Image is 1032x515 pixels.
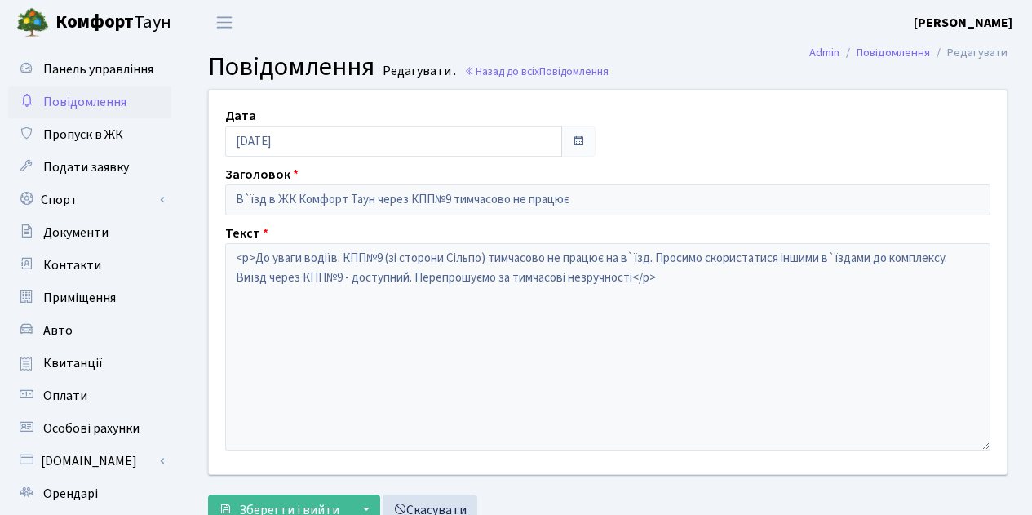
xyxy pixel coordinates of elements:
[43,354,103,372] span: Квитанції
[914,13,1012,33] a: [PERSON_NAME]
[8,151,171,184] a: Подати заявку
[809,44,839,61] a: Admin
[8,184,171,216] a: Спорт
[8,249,171,282] a: Контакти
[930,44,1008,62] li: Редагувати
[914,14,1012,32] b: [PERSON_NAME]
[43,126,123,144] span: Пропуск в ЖК
[225,165,299,184] label: Заголовок
[785,36,1032,70] nav: breadcrumb
[8,216,171,249] a: Документи
[43,387,87,405] span: Оплати
[8,53,171,86] a: Панель управління
[857,44,930,61] a: Повідомлення
[8,314,171,347] a: Авто
[464,64,609,79] a: Назад до всіхПовідомлення
[43,158,129,176] span: Подати заявку
[204,9,245,36] button: Переключити навігацію
[43,322,73,340] span: Авто
[55,9,134,35] b: Комфорт
[225,224,268,243] label: Текст
[8,477,171,510] a: Орендарі
[379,64,456,79] small: Редагувати .
[8,412,171,445] a: Особові рахунки
[43,289,116,307] span: Приміщення
[16,7,49,39] img: logo.png
[43,60,153,78] span: Панель управління
[43,485,98,503] span: Орендарі
[43,224,109,242] span: Документи
[8,86,171,118] a: Повідомлення
[8,380,171,412] a: Оплати
[539,64,609,79] span: Повідомлення
[43,93,126,111] span: Повідомлення
[8,118,171,151] a: Пропуск в ЖК
[225,243,990,451] textarea: <p>До уваги водіїв. КПП№9 (зі сторони Сільпо) тимчасово не працює на в`їзд. Просимо скористатися ...
[43,256,101,274] span: Контакти
[43,420,140,437] span: Особові рахунки
[8,282,171,314] a: Приміщення
[8,347,171,380] a: Квитанції
[8,445,171,477] a: [DOMAIN_NAME]
[208,48,374,86] span: Повідомлення
[225,106,256,126] label: Дата
[55,9,171,37] span: Таун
